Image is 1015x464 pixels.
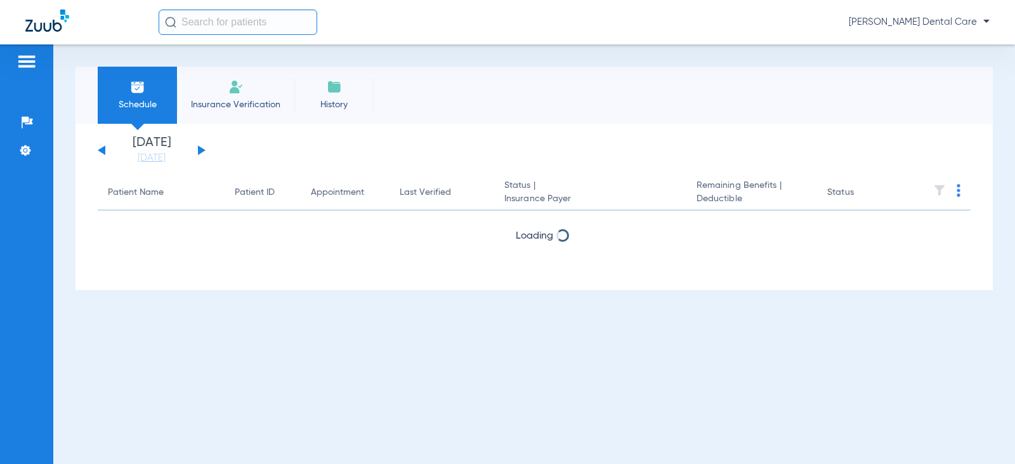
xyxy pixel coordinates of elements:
span: Insurance Payer [504,192,676,206]
div: Appointment [311,186,364,199]
th: Status | [494,175,686,211]
div: Patient ID [235,186,275,199]
div: Appointment [311,186,379,199]
span: History [304,98,364,111]
div: Patient Name [108,186,214,199]
span: [PERSON_NAME] Dental Care [849,16,990,29]
img: History [327,79,342,95]
div: Patient ID [235,186,291,199]
div: Last Verified [400,186,484,199]
img: Manual Insurance Verification [228,79,244,95]
div: Last Verified [400,186,451,199]
span: Deductible [697,192,807,206]
th: Remaining Benefits | [686,175,817,211]
span: Insurance Verification [187,98,285,111]
img: filter.svg [933,184,946,197]
span: Loading [516,231,553,241]
div: Patient Name [108,186,164,199]
img: Schedule [130,79,145,95]
input: Search for patients [159,10,317,35]
a: [DATE] [114,152,190,164]
img: Zuub Logo [25,10,69,32]
th: Status [817,175,903,211]
img: Search Icon [165,17,176,28]
img: hamburger-icon [16,54,37,69]
span: Schedule [107,98,167,111]
img: group-dot-blue.svg [957,184,960,197]
li: [DATE] [114,136,190,164]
